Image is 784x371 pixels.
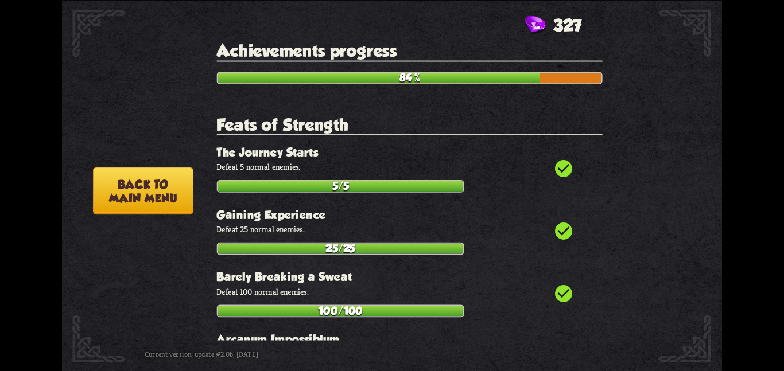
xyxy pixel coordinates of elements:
h2: Feats of Strength [216,115,602,135]
h3: The Journey Starts [216,145,602,158]
i: check_circle [553,158,574,179]
p: Defeat 25 normal enemies. [216,224,602,235]
div: 84% [218,73,601,83]
p: Defeat 5 normal enemies. [216,161,602,172]
div: 100/100 [218,306,463,316]
div: 5/5 [218,181,463,191]
i: check_circle [553,221,574,241]
img: Gem.png [525,15,546,35]
div: Current version: update #2.0b, [DATE] [145,344,343,363]
h3: Gaining Experience [216,208,602,221]
i: check_circle [553,283,574,303]
div: 25/25 [218,243,463,253]
h2: Achievements progress [216,41,602,61]
p: Defeat 100 normal enemies. [216,286,602,297]
h3: Barely Breaking a Sweat [216,270,602,283]
div: Gems [525,15,582,35]
button: Back tomain menu [93,167,193,214]
h3: Arcanum Impossiblum [216,333,602,346]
